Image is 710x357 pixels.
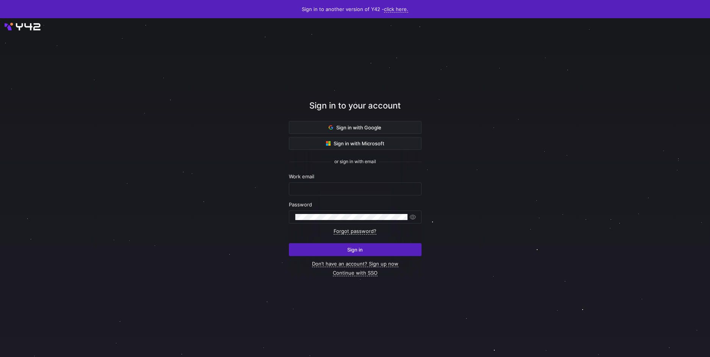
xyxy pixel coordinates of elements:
[384,6,408,13] a: click here.
[289,121,422,134] button: Sign in with Google
[312,261,398,267] a: Don’t have an account? Sign up now
[334,159,376,164] span: or sign in with email
[289,201,312,208] span: Password
[289,173,314,179] span: Work email
[289,243,422,256] button: Sign in
[289,99,422,121] div: Sign in to your account
[289,137,422,150] button: Sign in with Microsoft
[347,247,363,253] span: Sign in
[333,270,378,276] a: Continue with SSO
[326,140,384,146] span: Sign in with Microsoft
[334,228,376,234] a: Forgot password?
[329,124,381,131] span: Sign in with Google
